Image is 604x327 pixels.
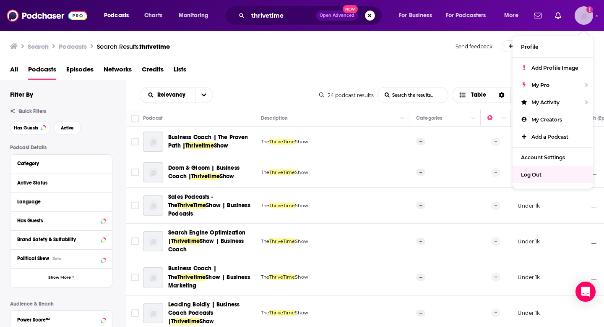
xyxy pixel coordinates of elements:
a: Sales Podcasts - TheThriveTimeShow | Business Podcasts [168,193,251,218]
span: Account Settings [521,154,565,161]
span: Show | Business Coach [168,237,244,253]
p: __ [581,202,596,209]
div: Categories [416,113,442,123]
a: Episodes [66,63,94,80]
span: My Creators [531,116,562,123]
span: Thrivetime [171,318,200,325]
span: For Business [399,10,432,21]
p: -- [491,201,500,210]
span: Search Engine Optimization | [168,229,245,245]
span: Show [200,318,214,325]
span: Podcasts [28,63,56,80]
button: Brand Safety & Suitability [17,234,105,245]
span: Leading Boldly | Business Coach Podcasts | [168,301,240,325]
p: -- [416,274,425,281]
span: The [261,139,269,145]
a: Business Coach | TheThrivetimeShow | Business Marketing [168,264,251,290]
span: New [343,5,358,13]
p: __ [581,274,596,281]
p: -- [416,169,425,176]
p: -- [491,273,500,281]
input: Search podcasts, credits, & more... [248,9,316,22]
a: Search Engine Optimization |ThrivetimeShow | Business Coach [168,229,251,254]
p: Audience & Reach [10,301,112,307]
button: open menu [140,92,195,98]
p: __ [581,309,596,316]
span: Thrivetime [191,173,220,180]
span: thrivetime [140,42,170,50]
span: Toggle select row [131,202,139,209]
a: Doom & Gloom | Business Coach |ThrivetimeShow [168,164,251,181]
span: Toggle select row [131,274,139,281]
button: Power Score™ [17,314,105,324]
a: Leading Boldly | Business Coach Podcasts |ThrivetimeShow [168,301,251,326]
span: Relevancy [157,92,188,98]
span: ThriveTime [269,310,295,316]
button: open menu [173,9,219,22]
span: Has Guests [14,126,38,130]
p: -- [416,238,425,245]
button: Choose View [452,87,528,103]
div: Description [261,113,288,123]
p: Podcast Details [10,145,112,150]
p: Under 1k [518,274,540,281]
a: Account Settings [513,149,593,166]
span: My Activity [531,99,560,105]
img: Business Coach | The Thrivetime Show | Business Marketing [143,267,163,287]
span: The [261,274,269,280]
span: Charts [144,10,162,21]
button: open menu [498,9,529,22]
h3: Search [28,42,49,50]
span: Show [295,203,308,208]
button: Column Actions [499,113,509,124]
a: Profile [513,38,593,55]
div: Language [17,199,100,205]
span: ThriveTime [269,139,295,145]
span: The [261,203,269,208]
div: Search podcasts, credits, & more... [233,6,390,25]
button: Language [17,196,105,207]
span: Open Advanced [320,13,354,18]
a: Lists [174,63,186,80]
button: Open AdvancedNew [316,11,358,21]
span: Toggle select row [131,138,139,145]
span: ThriveTime [269,238,295,244]
img: Doom & Gloom | Business Coach | Thrivetime Show [143,162,163,182]
p: -- [416,138,425,145]
span: Show [295,310,308,316]
span: ThriveTime [269,274,295,280]
button: Category [17,158,105,169]
button: Column Actions [469,113,479,124]
a: Show notifications dropdown [531,8,545,23]
span: Add Profile Image [531,65,578,71]
a: Show notifications dropdown [552,8,565,23]
div: Podcast [143,113,163,123]
span: Monitoring [179,10,208,21]
div: Category [17,161,100,166]
span: Log Out [521,171,542,178]
span: More [504,10,518,21]
img: Podchaser - Follow, Share and Rate Podcasts [7,8,87,24]
span: Show | Business Marketing [168,274,250,289]
p: __ [581,238,596,245]
a: Credits [142,63,164,80]
button: Active [54,121,81,134]
span: Sales Podcasts - The [168,193,213,209]
span: Show More [48,275,71,280]
button: Show profile menu [575,6,593,25]
span: Show [220,173,234,180]
span: Thrivetime [177,274,206,281]
img: Business Coach | The Proven Path | Thrivetime Show [143,132,163,152]
a: My Creators [513,111,593,128]
a: Search Results:thrivetime [97,42,170,50]
img: Sales Podcasts - The ThriveTime Show | Business Podcasts [143,195,163,216]
button: open menu [195,87,213,103]
span: Show [214,142,229,149]
span: ThriveTime [177,202,206,209]
span: Show | Business Podcasts [168,202,250,217]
